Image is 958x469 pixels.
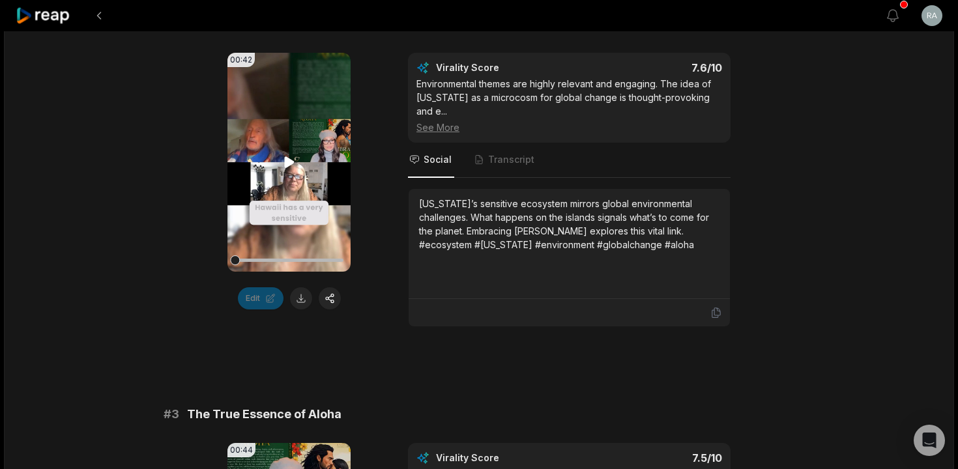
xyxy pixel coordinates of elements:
button: Edit [238,287,283,309]
div: Open Intercom Messenger [914,425,945,456]
div: Virality Score [436,451,576,464]
span: The True Essence of Aloha [187,405,341,423]
nav: Tabs [408,143,731,178]
div: Environmental themes are highly relevant and engaging. The idea of [US_STATE] as a microcosm for ... [416,77,722,134]
div: 7.5 /10 [583,451,723,464]
span: # 3 [164,405,179,423]
span: Social [424,153,452,166]
video: Your browser does not support mp4 format. [227,53,351,272]
div: See More [416,121,722,134]
div: [US_STATE]’s sensitive ecosystem mirrors global environmental challenges. What happens on the isl... [419,197,719,251]
span: Transcript [488,153,534,166]
div: Virality Score [436,61,576,74]
div: 7.6 /10 [583,61,723,74]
